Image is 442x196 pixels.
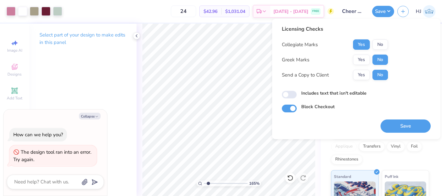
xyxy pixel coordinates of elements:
[381,119,431,133] button: Save
[13,149,91,163] div: The design tool ran into an error. Try again.
[301,103,335,110] label: Block Checkout
[416,5,436,18] a: HJ
[273,8,308,15] span: [DATE] - [DATE]
[416,8,421,15] span: HJ
[372,39,388,50] button: No
[331,155,362,164] div: Rhinestones
[13,131,63,138] div: How can we help you?
[282,41,318,48] div: Collegiate Marks
[331,142,357,151] div: Applique
[282,25,388,33] div: Licensing Checks
[359,142,385,151] div: Transfers
[7,72,22,77] span: Designs
[312,9,319,14] span: FREE
[171,5,196,17] input: – –
[301,90,367,97] label: Includes text that isn't editable
[387,142,405,151] div: Vinyl
[249,181,260,186] span: 165 %
[423,5,436,18] img: Hughe Josh Cabanete
[337,5,369,18] input: Untitled Design
[385,173,398,180] span: Puff Ink
[353,39,370,50] button: Yes
[353,55,370,65] button: Yes
[204,8,217,15] span: $42.96
[372,70,388,80] button: No
[7,48,22,53] span: Image AI
[407,142,422,151] div: Foil
[334,173,351,180] span: Standard
[282,71,329,79] div: Send a Copy to Client
[353,70,370,80] button: Yes
[39,31,126,46] p: Select part of your design to make edits in this panel
[282,56,309,64] div: Greek Marks
[225,8,245,15] span: $1,031.04
[7,96,22,101] span: Add Text
[79,113,101,119] button: Collapse
[372,55,388,65] button: No
[372,6,394,17] button: Save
